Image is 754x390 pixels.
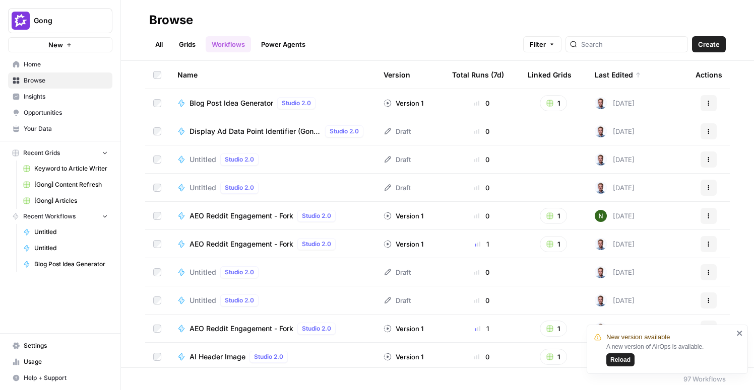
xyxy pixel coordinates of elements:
div: 0 [452,352,512,362]
span: [Gong] Articles [34,196,108,205]
a: AEO Reddit Engagement - ForkStudio 2.0 [177,323,367,335]
span: Untitled [34,227,108,237]
img: bf076u973kud3p63l3g8gndu11n6 [595,238,607,250]
button: 1 [540,321,567,337]
div: [DATE] [595,323,635,335]
span: Studio 2.0 [302,240,331,249]
img: bf076u973kud3p63l3g8gndu11n6 [595,97,607,109]
button: 1 [540,349,567,365]
span: Studio 2.0 [330,127,359,136]
button: Recent Grids [8,145,112,161]
span: Settings [24,341,108,350]
span: Insights [24,92,108,101]
a: Display Ad Data Point Identifier (Gong Labs and Case Studies)Studio 2.0 [177,125,367,137]
img: Gong Logo [12,12,30,30]
img: bf076u973kud3p63l3g8gndu11n6 [595,294,607,306]
a: Untitled [19,240,112,256]
div: [DATE] [595,294,635,306]
span: Studio 2.0 [225,268,254,277]
span: New [48,40,63,50]
a: [Gong] Content Refresh [19,177,112,193]
a: Opportunities [8,105,112,121]
a: Untitled [19,224,112,240]
button: Create [692,36,726,52]
a: Your Data [8,121,112,137]
button: Filter [523,36,561,52]
span: Help + Support [24,373,108,382]
div: Linked Grids [528,61,572,89]
span: Blog Post Idea Generator [34,260,108,269]
div: [DATE] [595,153,635,166]
span: Untitled [190,183,216,193]
div: [DATE] [595,266,635,278]
span: AEO Reddit Engagement - Fork [190,211,293,221]
div: 0 [452,267,512,277]
span: AI Header Image [190,352,245,362]
span: Gong [34,16,95,26]
div: Name [177,61,367,89]
div: 1 [452,324,512,334]
img: bf076u973kud3p63l3g8gndu11n6 [595,266,607,278]
input: Search [581,39,683,49]
a: Home [8,56,112,72]
span: [Gong] Content Refresh [34,180,108,189]
button: Help + Support [8,370,112,386]
a: UntitledStudio 2.0 [177,153,367,166]
a: UntitledStudio 2.0 [177,294,367,306]
span: Studio 2.0 [225,296,254,305]
span: New version available [606,332,670,342]
span: Studio 2.0 [302,324,331,333]
a: AI Header ImageStudio 2.0 [177,351,367,363]
span: Usage [24,357,108,366]
div: Version 1 [384,239,423,249]
div: Draft [384,295,411,305]
span: Display Ad Data Point Identifier (Gong Labs and Case Studies) [190,126,321,136]
span: Opportunities [24,108,108,117]
a: All [149,36,169,52]
span: Untitled [190,154,216,165]
span: Untitled [34,244,108,253]
button: 1 [540,208,567,224]
span: Reload [610,355,631,364]
span: Create [698,39,720,49]
a: Usage [8,354,112,370]
div: Version 1 [384,98,423,108]
div: 0 [452,183,512,193]
img: bf076u973kud3p63l3g8gndu11n6 [595,153,607,166]
button: close [736,329,743,337]
a: AEO Reddit Engagement - ForkStudio 2.0 [177,210,367,222]
span: Recent Workflows [23,212,76,221]
a: Keyword to Article Writer [19,161,112,177]
span: Untitled [190,267,216,277]
button: 1 [540,95,567,111]
div: [DATE] [595,97,635,109]
img: bf076u973kud3p63l3g8gndu11n6 [595,182,607,194]
div: 1 [452,239,512,249]
a: Blog Post Idea GeneratorStudio 2.0 [177,97,367,109]
img: bf076u973kud3p63l3g8gndu11n6 [595,125,607,137]
div: Draft [384,267,411,277]
div: A new version of AirOps is available. [606,342,733,366]
button: Reload [606,353,635,366]
div: Last Edited [595,61,641,89]
div: Version 1 [384,211,423,221]
a: Grids [173,36,202,52]
span: Studio 2.0 [225,183,254,192]
a: Settings [8,338,112,354]
span: Keyword to Article Writer [34,164,108,173]
div: [DATE] [595,238,635,250]
a: Insights [8,89,112,105]
div: 0 [452,126,512,136]
button: New [8,37,112,52]
div: [DATE] [595,125,635,137]
div: Draft [384,126,411,136]
div: 0 [452,295,512,305]
span: Studio 2.0 [225,155,254,164]
a: Blog Post Idea Generator [19,256,112,272]
div: Version [384,61,410,89]
span: Recent Grids [23,148,60,158]
span: Home [24,60,108,69]
button: 1 [540,236,567,252]
span: Blog Post Idea Generator [190,98,273,108]
div: 0 [452,98,512,108]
